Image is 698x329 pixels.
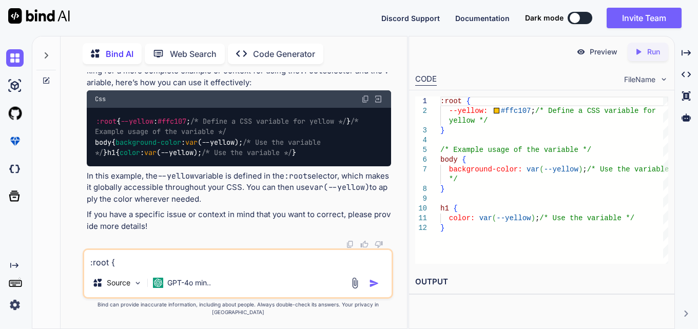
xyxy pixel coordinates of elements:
[449,107,488,115] span: --yellow:
[95,138,325,157] span: /* Use the variable */
[381,14,440,23] span: Discord Support
[415,106,427,116] div: 2
[440,97,462,105] span: :root
[167,278,211,288] p: GPT-4o min..
[107,148,115,158] span: h1
[170,48,217,60] p: Web Search
[496,214,531,222] span: --yellow
[253,48,315,60] p: Code Generator
[87,209,391,232] p: If you have a specific issue or context in mind that you want to correct, please provide more det...
[607,8,682,28] button: Invite Team
[6,160,24,178] img: darkCloudIdeIcon
[415,165,427,175] div: 7
[190,117,346,126] span: /* Define a CSS variable for yellow */
[95,138,111,147] span: body
[115,138,181,147] span: background-color
[121,117,153,126] span: --yellow
[578,165,582,173] span: )
[544,165,578,173] span: --yellow
[449,214,474,222] span: color:
[158,171,195,181] code: --yellow
[87,170,391,205] p: In this example, the variable is defined in the selector, which makes it globally accessible thro...
[449,165,522,173] span: background-color:
[309,182,370,192] code: var(--yellow)
[440,224,444,232] span: }
[500,107,531,115] span: #ffc107
[6,49,24,67] img: chat
[415,136,427,145] div: 4
[531,107,535,115] span: ;
[455,14,510,23] span: Documentation
[492,214,496,222] span: (
[624,74,655,85] span: FileName
[83,301,393,316] p: Bind can provide inaccurate information, including about people. Always double-check its answers....
[535,214,539,222] span: ;
[660,75,668,84] img: chevron down
[440,156,458,164] span: body
[415,223,427,233] div: 12
[440,204,449,212] span: h1
[95,95,106,103] span: Css
[531,214,535,222] span: )
[453,204,457,212] span: {
[415,145,427,155] div: 5
[479,214,492,222] span: var
[153,278,163,288] img: GPT-4o mini
[202,148,292,158] span: /* Use the variable */
[120,148,140,158] span: color
[158,117,186,126] span: #ffc107
[96,117,117,126] span: :root
[409,270,674,294] h2: OUTPUT
[449,117,488,125] span: yellow */
[346,240,354,248] img: copy
[539,165,544,173] span: (
[590,47,617,57] p: Preview
[8,8,70,24] img: Bind AI
[95,116,362,158] code: { : ; } { : (--yellow); } { : (--yellow); }
[144,148,157,158] span: var
[415,184,427,194] div: 8
[539,214,634,222] span: /* Use the variable */
[415,73,437,86] div: CODE
[440,185,444,193] span: }
[6,132,24,150] img: premium
[462,156,466,164] span: {
[349,277,361,289] img: attachment
[374,94,383,104] img: Open in Browser
[361,95,370,103] img: copy
[440,126,444,134] span: }
[360,240,369,248] img: like
[455,13,510,24] button: Documentation
[525,13,564,23] span: Dark mode
[133,279,142,287] img: Pick Models
[375,240,383,248] img: dislike
[106,48,133,60] p: Bind AI
[107,278,130,288] p: Source
[583,165,587,173] span: ;
[647,47,660,57] p: Run
[587,165,669,173] span: /* Use the variable
[284,171,307,181] code: :root
[415,214,427,223] div: 11
[185,138,198,147] span: var
[415,96,427,106] div: 1
[6,77,24,94] img: ai-studio
[415,204,427,214] div: 10
[6,296,24,314] img: settings
[415,126,427,136] div: 3
[95,117,362,136] span: /* Example usage of the variable */
[381,13,440,24] button: Discord Support
[527,165,539,173] span: var
[466,97,470,105] span: {
[415,155,427,165] div: 6
[6,105,24,122] img: githubLight
[440,146,591,154] span: /* Example usage of the variable */
[535,107,655,115] span: /* Define a CSS variable for
[415,194,427,204] div: 9
[369,278,379,288] img: icon
[576,47,586,56] img: preview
